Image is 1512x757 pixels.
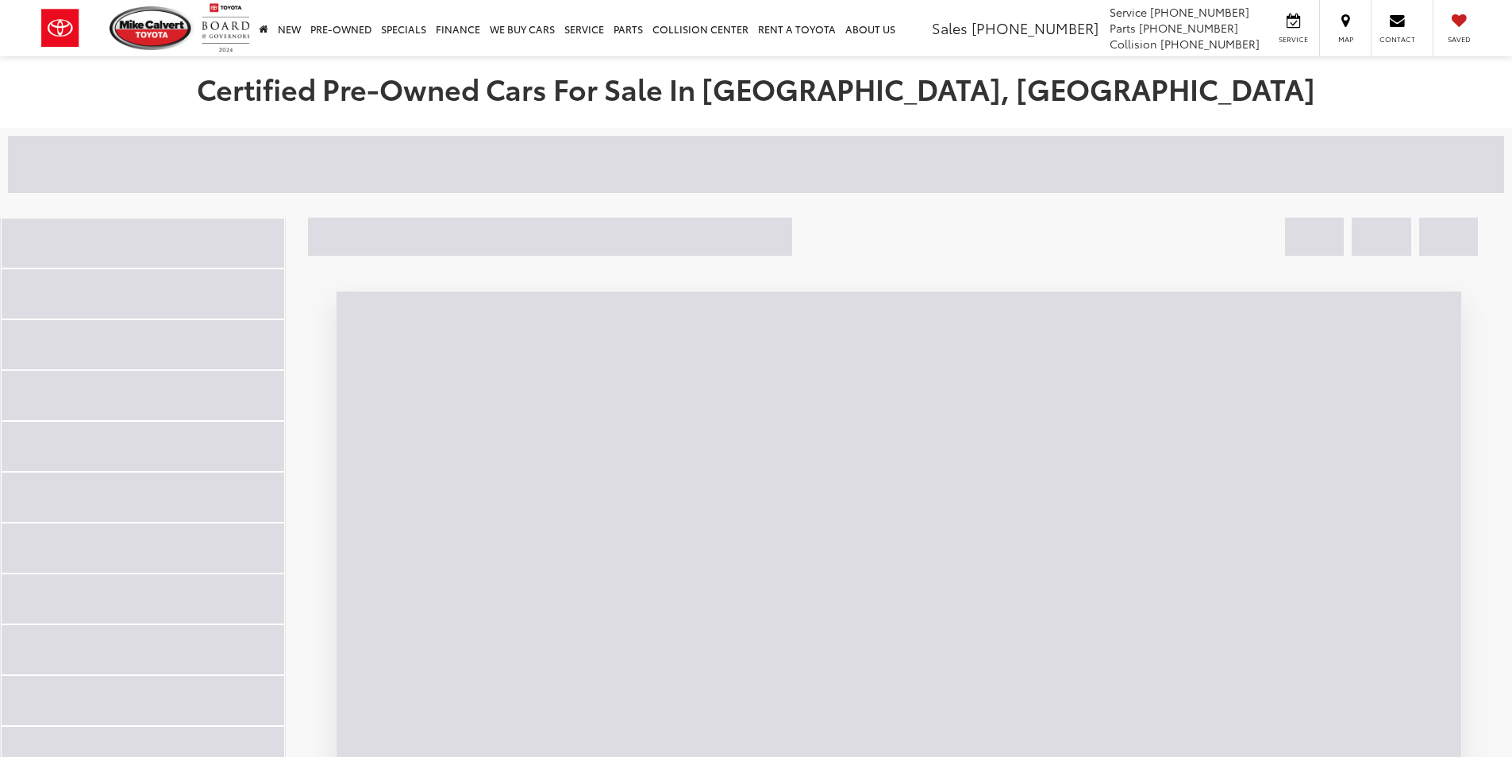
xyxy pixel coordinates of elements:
[1328,34,1363,44] span: Map
[932,17,968,38] span: Sales
[1110,20,1136,36] span: Parts
[110,6,194,50] img: Mike Calvert Toyota
[1275,34,1311,44] span: Service
[1150,4,1249,20] span: [PHONE_NUMBER]
[971,17,1098,38] span: [PHONE_NUMBER]
[1160,36,1260,52] span: [PHONE_NUMBER]
[1441,34,1476,44] span: Saved
[1139,20,1238,36] span: [PHONE_NUMBER]
[1379,34,1415,44] span: Contact
[1110,36,1157,52] span: Collision
[1110,4,1147,20] span: Service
